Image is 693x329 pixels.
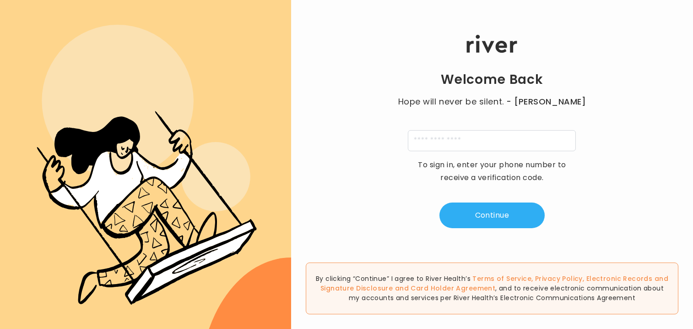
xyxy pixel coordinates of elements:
span: , and to receive electronic communication about my accounts and services per River Health’s Elect... [349,284,664,302]
div: By clicking “Continue” I agree to River Health’s [306,263,678,314]
a: Electronic Records and Signature Disclosure [320,274,668,293]
a: Terms of Service [472,274,531,283]
span: - [PERSON_NAME] [506,95,586,108]
button: Continue [439,203,545,228]
p: Hope will never be silent. [389,95,595,108]
a: Privacy Policy [535,274,583,283]
a: Card Holder Agreement [411,284,495,293]
span: , , and [320,274,668,293]
h1: Welcome Back [441,71,543,88]
p: To sign in, enter your phone number to receive a verification code. [412,159,572,184]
